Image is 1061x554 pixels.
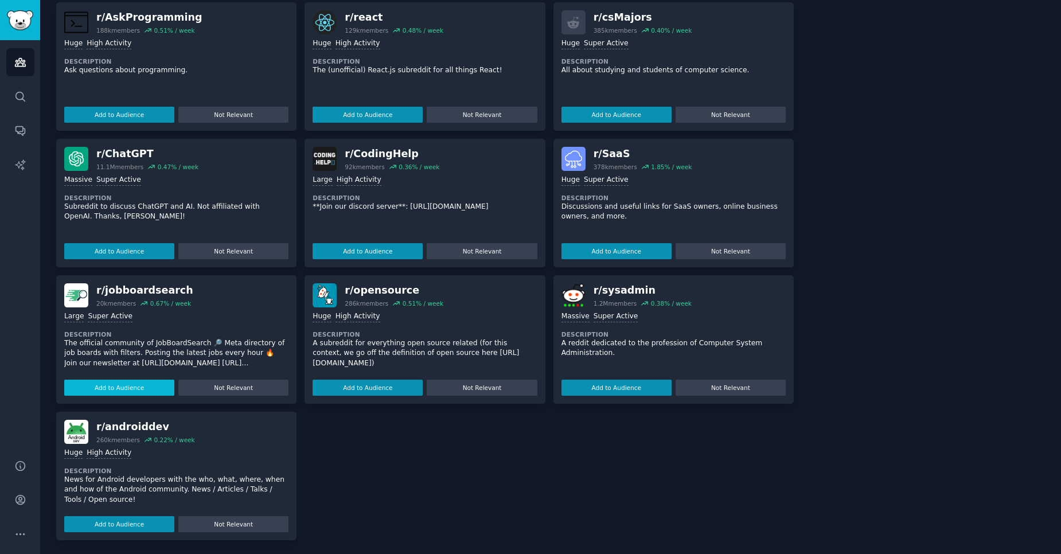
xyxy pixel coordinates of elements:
[427,380,537,396] button: Not Relevant
[313,38,331,49] div: Huge
[178,107,288,123] button: Not Relevant
[87,38,131,49] div: High Activity
[96,436,140,444] div: 260k members
[676,243,786,259] button: Not Relevant
[676,107,786,123] button: Not Relevant
[178,380,288,396] button: Not Relevant
[345,147,439,161] div: r/ CodingHelp
[96,147,198,161] div: r/ ChatGPT
[64,311,84,322] div: Large
[96,175,141,186] div: Super Active
[313,65,537,76] p: The (unofficial) React.js subreddit for all things React!
[64,448,83,459] div: Huge
[561,107,672,123] button: Add to Audience
[594,10,692,25] div: r/ csMajors
[313,175,332,186] div: Large
[345,26,388,34] div: 129k members
[561,380,672,396] button: Add to Audience
[345,163,384,171] div: 92k members
[676,380,786,396] button: Not Relevant
[399,163,439,171] div: 0.36 % / week
[96,26,140,34] div: 188k members
[64,467,288,475] dt: Description
[345,10,443,25] div: r/ react
[64,57,288,65] dt: Description
[561,38,580,49] div: Huge
[313,243,423,259] button: Add to Audience
[427,243,537,259] button: Not Relevant
[64,107,174,123] button: Add to Audience
[158,163,198,171] div: 0.47 % / week
[561,65,786,76] p: All about studying and students of computer science.
[64,65,288,76] p: Ask questions about programming.
[96,299,136,307] div: 20k members
[584,38,629,49] div: Super Active
[7,10,33,30] img: GummySearch logo
[594,163,637,171] div: 378k members
[651,163,692,171] div: 1.85 % / week
[561,243,672,259] button: Add to Audience
[64,338,288,369] p: The official community of JobBoardSearch 🔎 Meta directory of job boards with filters. Posting the...
[96,10,202,25] div: r/ AskProgramming
[313,311,331,322] div: Huge
[313,330,537,338] dt: Description
[561,194,786,202] dt: Description
[403,26,443,34] div: 0.48 % / week
[336,311,380,322] div: High Activity
[64,380,174,396] button: Add to Audience
[561,202,786,222] p: Discussions and useful links for SaaS owners, online business owners, and more.
[651,26,692,34] div: 0.40 % / week
[427,107,537,123] button: Not Relevant
[313,147,337,171] img: CodingHelp
[594,311,638,322] div: Super Active
[64,330,288,338] dt: Description
[150,299,191,307] div: 0.67 % / week
[561,283,586,307] img: sysadmin
[561,147,586,171] img: SaaS
[64,475,288,505] p: News for Android developers with the who, what, where, when and how of the Android community. New...
[64,10,88,34] img: AskProgramming
[96,163,143,171] div: 11.1M members
[64,243,174,259] button: Add to Audience
[64,202,288,222] p: Subreddit to discuss ChatGPT and AI. Not affiliated with OpenAI. Thanks, [PERSON_NAME]!
[561,57,786,65] dt: Description
[313,380,423,396] button: Add to Audience
[313,202,537,212] p: **Join our discord server**: [URL][DOMAIN_NAME]
[584,175,629,186] div: Super Active
[87,448,131,459] div: High Activity
[561,175,580,186] div: Huge
[313,338,537,369] p: A subreddit for everything open source related (for this context, we go off the definition of ope...
[594,147,692,161] div: r/ SaaS
[64,420,88,444] img: androiddev
[64,194,288,202] dt: Description
[594,283,692,298] div: r/ sysadmin
[154,436,194,444] div: 0.22 % / week
[561,311,590,322] div: Massive
[337,175,381,186] div: High Activity
[64,516,174,532] button: Add to Audience
[64,283,88,307] img: jobboardsearch
[345,283,443,298] div: r/ opensource
[403,299,443,307] div: 0.51 % / week
[561,330,786,338] dt: Description
[96,420,195,434] div: r/ androiddev
[313,194,537,202] dt: Description
[178,516,288,532] button: Not Relevant
[96,283,193,298] div: r/ jobboardsearch
[64,147,88,171] img: ChatGPT
[313,57,537,65] dt: Description
[336,38,380,49] div: High Activity
[561,338,786,358] p: A reddit dedicated to the profession of Computer System Administration.
[594,26,637,34] div: 385k members
[594,299,637,307] div: 1.2M members
[313,10,337,34] img: react
[64,175,92,186] div: Massive
[64,38,83,49] div: Huge
[345,299,388,307] div: 286k members
[313,107,423,123] button: Add to Audience
[178,243,288,259] button: Not Relevant
[313,283,337,307] img: opensource
[154,26,194,34] div: 0.51 % / week
[651,299,692,307] div: 0.38 % / week
[88,311,132,322] div: Super Active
